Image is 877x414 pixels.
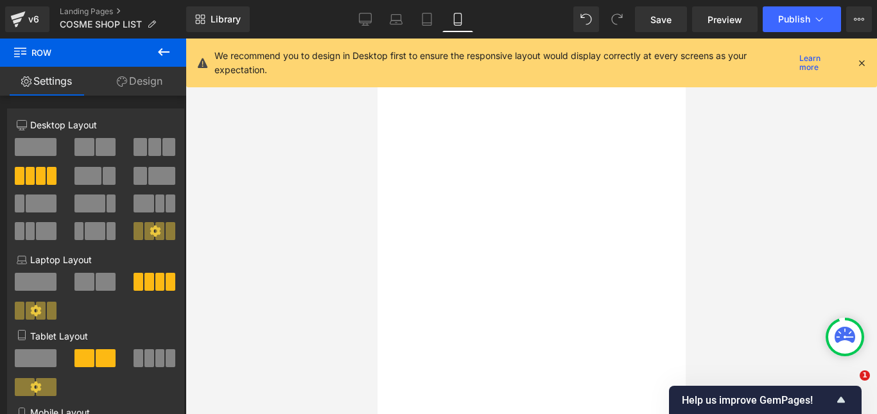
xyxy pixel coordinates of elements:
[186,6,250,32] a: New Library
[211,13,241,25] span: Library
[17,118,175,132] p: Desktop Layout
[412,6,442,32] a: Tablet
[17,253,175,266] p: Laptop Layout
[350,6,381,32] a: Desktop
[682,392,849,408] button: Show survey - Help us improve GemPages!
[650,13,672,26] span: Save
[5,6,49,32] a: v6
[13,39,141,67] span: Row
[778,14,810,24] span: Publish
[846,6,872,32] button: More
[573,6,599,32] button: Undo
[833,370,864,401] iframe: Intercom live chat
[60,6,186,17] a: Landing Pages
[708,13,742,26] span: Preview
[442,6,473,32] a: Mobile
[860,370,870,381] span: 1
[93,67,186,96] a: Design
[17,329,175,343] p: Tablet Layout
[763,6,841,32] button: Publish
[26,11,42,28] div: v6
[214,49,794,77] p: We recommend you to design in Desktop first to ensure the responsive layout would display correct...
[381,6,412,32] a: Laptop
[794,55,846,71] a: Learn more
[692,6,758,32] a: Preview
[60,19,142,30] span: COSME SHOP LIST
[604,6,630,32] button: Redo
[682,394,833,406] span: Help us improve GemPages!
